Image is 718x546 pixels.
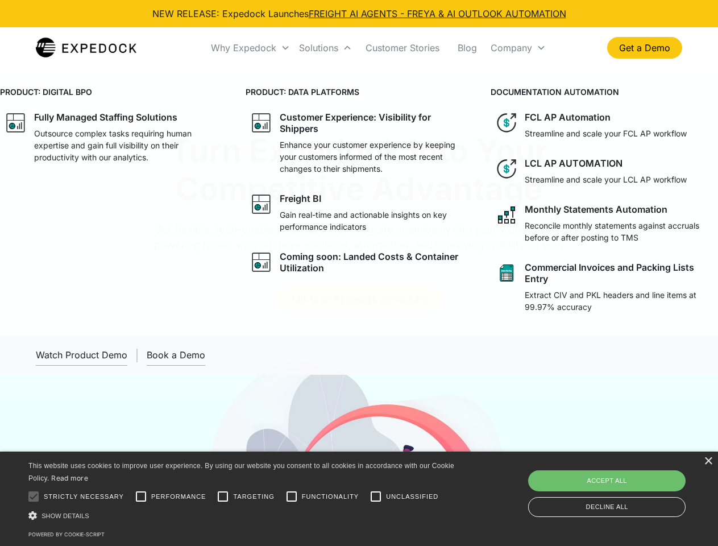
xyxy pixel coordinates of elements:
[525,127,687,139] p: Streamline and scale your FCL AP workflow
[36,36,136,59] a: home
[280,209,468,233] p: Gain real-time and actionable insights on key performance indicators
[246,107,473,179] a: graph iconCustomer Experience: Visibility for ShippersEnhance your customer experience by keeping...
[28,462,454,483] span: This website uses cookies to improve user experience. By using our website you consent to all coo...
[386,492,438,502] span: Unclassified
[34,127,223,163] p: Outsource complex tasks requiring human expertise and gain full visibility on their productivity ...
[491,153,718,190] a: dollar iconLCL AP AUTOMATIONStreamline and scale your LCL AP workflow
[356,28,449,67] a: Customer Stories
[147,349,205,361] div: Book a Demo
[280,193,321,204] div: Freight BI
[525,173,687,185] p: Streamline and scale your LCL AP workflow
[525,289,713,313] p: Extract CIV and PKL headers and line items at 99.97% accuracy
[309,8,566,19] a: FREIGHT AI AGENTS - FREYA & AI OUTLOOK AUTOMATION
[152,7,566,20] div: NEW RELEASE: Expedock Launches
[491,86,718,98] h4: DOCUMENTATION AUTOMATION
[206,28,294,67] div: Why Expedock
[250,111,273,134] img: graph icon
[233,492,274,502] span: Targeting
[211,42,276,53] div: Why Expedock
[491,257,718,317] a: sheet iconCommercial Invoices and Packing Lists EntryExtract CIV and PKL headers and line items a...
[44,492,124,502] span: Strictly necessary
[36,36,136,59] img: Expedock Logo
[525,220,713,243] p: Reconcile monthly statements against accruals before or after posting to TMS
[51,474,88,482] a: Read more
[246,86,473,98] h4: PRODUCT: DATA PLATFORMS
[491,42,532,53] div: Company
[151,492,206,502] span: Performance
[246,188,473,237] a: graph iconFreight BIGain real-time and actionable insights on key performance indicators
[525,262,713,284] div: Commercial Invoices and Packing Lists Entry
[491,199,718,248] a: network like iconMonthly Statements AutomationReconcile monthly statements against accruals befor...
[28,510,458,522] div: Show details
[607,37,682,59] a: Get a Demo
[299,42,338,53] div: Solutions
[246,246,473,278] a: graph iconComing soon: Landed Costs & Container Utilization
[495,158,518,180] img: dollar icon
[41,512,89,519] span: Show details
[495,111,518,134] img: dollar icon
[525,158,622,169] div: LCL AP AUTOMATION
[495,262,518,284] img: sheet icon
[449,28,486,67] a: Blog
[250,193,273,216] img: graph icon
[280,251,468,274] div: Coming soon: Landed Costs & Container Utilization
[28,531,105,537] a: Powered by cookie-script
[280,139,468,175] p: Enhance your customer experience by keeping your customers informed of the most recent changes to...
[302,492,359,502] span: Functionality
[36,349,127,361] div: Watch Product Demo
[147,345,205,366] a: Book a Demo
[529,423,718,546] iframe: Chat Widget
[5,111,27,134] img: graph icon
[280,111,468,134] div: Customer Experience: Visibility for Shippers
[525,204,667,215] div: Monthly Statements Automation
[294,28,356,67] div: Solutions
[36,345,127,366] a: open lightbox
[491,107,718,144] a: dollar iconFCL AP AutomationStreamline and scale your FCL AP workflow
[486,28,550,67] div: Company
[525,111,611,123] div: FCL AP Automation
[250,251,273,274] img: graph icon
[34,111,177,123] div: Fully Managed Staffing Solutions
[495,204,518,226] img: network like icon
